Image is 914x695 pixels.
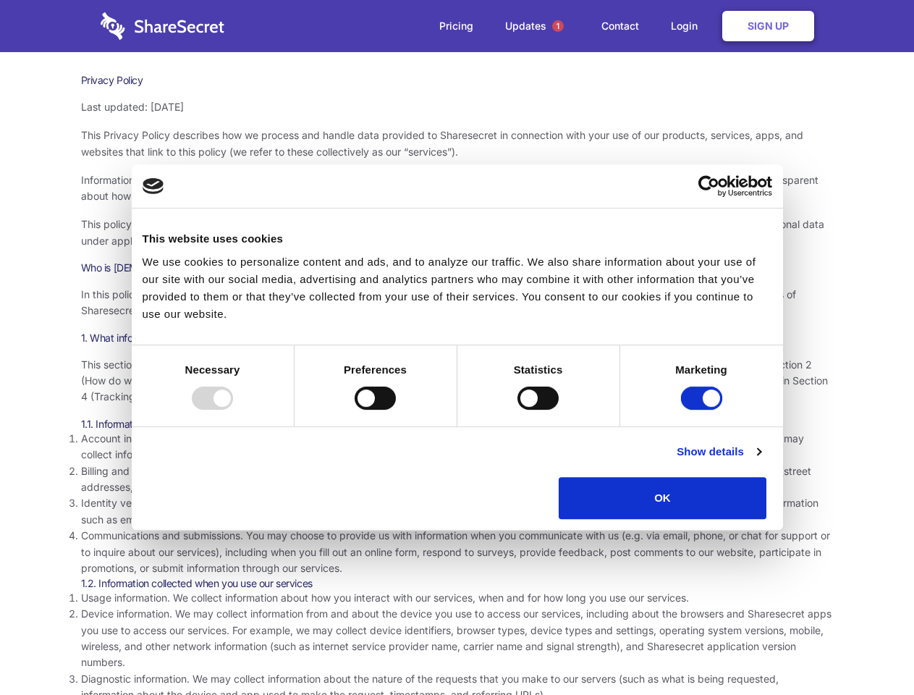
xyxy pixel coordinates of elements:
img: logo [143,178,164,194]
span: 1.1. Information you provide to us [81,418,227,430]
span: Communications and submissions. You may choose to provide us with information when you communicat... [81,529,830,574]
p: Last updated: [DATE] [81,99,834,115]
strong: Necessary [185,363,240,376]
span: This policy uses the term “personal data” to refer to information that is related to an identifie... [81,218,824,246]
a: Login [656,4,719,49]
div: We use cookies to personalize content and ads, and to analyze our traffic. We also share informat... [143,253,772,323]
span: Device information. We may collect information from and about the device you use to access our se... [81,607,832,668]
span: In this policy, “Sharesecret,” “we,” “us,” and “our” refer to Sharesecret Inc., a U.S. company. S... [81,288,796,316]
a: Show details [677,443,761,460]
strong: Statistics [514,363,563,376]
a: Contact [587,4,653,49]
div: This website uses cookies [143,230,772,248]
a: Pricing [425,4,488,49]
strong: Marketing [675,363,727,376]
h1: Privacy Policy [81,74,834,87]
span: Who is [DEMOGRAPHIC_DATA]? [81,261,226,274]
span: 1.2. Information collected when you use our services [81,577,313,589]
span: This section describes the various types of information we collect from and about you. To underst... [81,358,828,403]
span: Information security and privacy are at the heart of what Sharesecret values and promotes as a co... [81,174,818,202]
span: Billing and payment information. In order to purchase a service, you may need to provide us with ... [81,465,811,493]
span: Usage information. We collect information about how you interact with our services, when and for ... [81,591,689,604]
span: This Privacy Policy describes how we process and handle data provided to Sharesecret in connectio... [81,129,803,157]
a: Sign Up [722,11,814,41]
span: 1 [552,20,564,32]
span: Identity verification information. Some services require you to verify your identity as part of c... [81,497,818,525]
button: OK [559,477,766,519]
img: logo-wordmark-white-trans-d4663122ce5f474addd5e946df7df03e33cb6a1c49d2221995e7729f52c070b2.svg [101,12,224,40]
iframe: Drift Widget Chat Controller [842,623,897,678]
span: 1. What information do we collect about you? [81,332,281,344]
strong: Preferences [344,363,407,376]
a: Usercentrics Cookiebot - opens in a new window [646,175,772,197]
span: Account information. Our services generally require you to create an account before you can acces... [81,432,804,460]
